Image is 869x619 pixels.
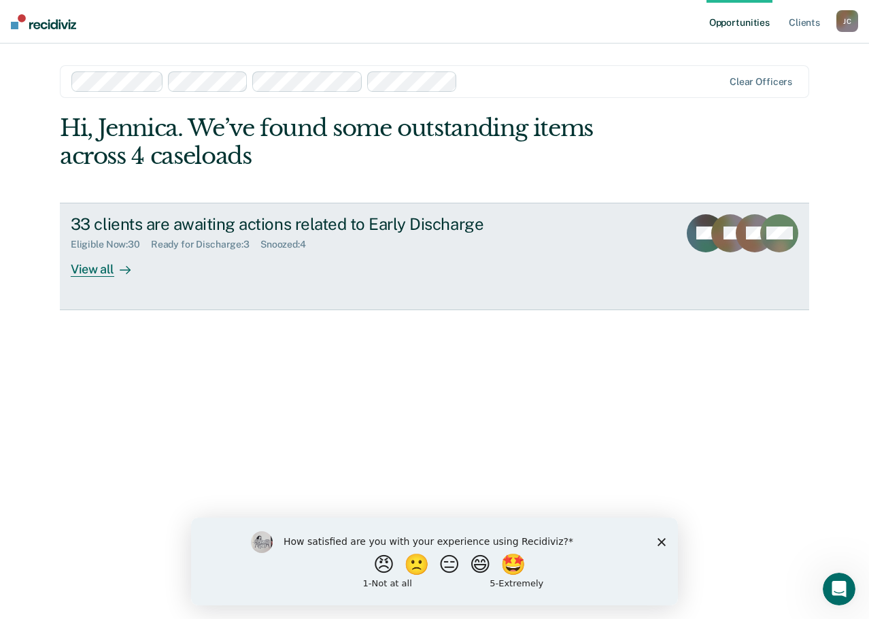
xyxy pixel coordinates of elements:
iframe: Intercom live chat [823,573,855,605]
div: View all [71,250,147,277]
div: Ready for Discharge : 3 [151,239,260,250]
button: JC [836,10,858,32]
img: Recidiviz [11,14,76,29]
iframe: Survey by Kim from Recidiviz [191,518,678,605]
a: 33 clients are awaiting actions related to Early DischargeEligible Now:30Ready for Discharge:3Sno... [60,203,809,310]
div: Hi, Jennica. We’ve found some outstanding items across 4 caseloads [60,114,660,170]
div: 33 clients are awaiting actions related to Early Discharge [71,214,548,234]
div: Eligible Now : 30 [71,239,151,250]
div: Clear officers [730,76,792,88]
div: J C [836,10,858,32]
div: Snoozed : 4 [260,239,317,250]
